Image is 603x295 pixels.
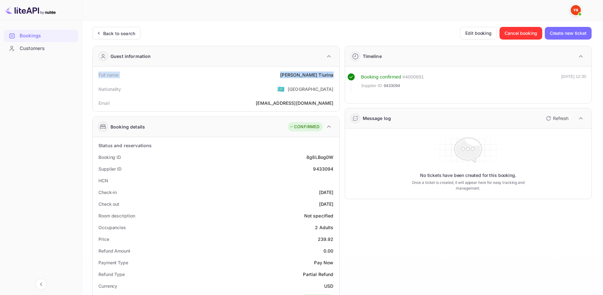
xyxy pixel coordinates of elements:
p: No tickets have been created for this booking. [420,172,516,179]
div: Message log [363,115,391,122]
button: Refresh [542,113,571,123]
div: Partial Refund [303,271,333,278]
a: Bookings [4,30,78,41]
button: Edit booking [460,27,497,40]
div: Booking ID [98,154,121,160]
img: Yandex Support [571,5,581,15]
div: Check out [98,201,119,207]
div: [GEOGRAPHIC_DATA] [288,86,334,92]
span: 9433094 [384,83,400,89]
div: [EMAIL_ADDRESS][DOMAIN_NAME] [256,100,333,106]
div: Timeline [363,53,382,60]
div: Back to search [103,30,135,37]
div: Status and reservations [98,142,152,149]
button: Collapse navigation [35,279,47,290]
div: [PERSON_NAME] Tiurina [280,72,333,78]
div: Bookings [4,30,78,42]
div: Not specified [304,212,334,219]
div: Refund Type [98,271,125,278]
div: Price [98,236,109,242]
span: Supplier ID: [361,83,383,89]
div: 8g8LBog0W [306,154,333,160]
div: Refund Amount [98,248,130,254]
div: CONFIRMED [289,124,319,130]
div: HCN [98,177,108,184]
div: 239.92 [318,236,334,242]
div: Customers [20,45,75,52]
div: Room description [98,212,135,219]
div: Payment Type [98,259,128,266]
p: Once a ticket is created, it will appear here for easy tracking and management. [402,180,534,191]
div: Email [98,100,110,106]
div: # 4000691 [402,73,424,81]
div: Pay Now [314,259,333,266]
p: Refresh [553,115,568,122]
div: 0.00 [323,248,334,254]
span: United States [277,83,285,95]
div: Check-in [98,189,117,196]
img: LiteAPI logo [5,5,56,15]
div: [DATE] [319,201,334,207]
div: Customers [4,42,78,55]
div: Booking confirmed [361,73,401,81]
div: Supplier ID [98,166,122,172]
div: 9433094 [313,166,333,172]
div: Occupancies [98,224,126,231]
button: Create new ticket [545,27,592,40]
a: Customers [4,42,78,54]
button: Cancel booking [499,27,542,40]
div: Bookings [20,32,75,40]
div: Full name [98,72,118,78]
div: Booking details [110,123,145,130]
div: USD [324,283,333,289]
div: Nationality [98,86,121,92]
div: [DATE] 12:30 [561,73,586,92]
div: Currency [98,283,117,289]
div: 2 Adults [315,224,333,231]
div: Guest information [110,53,151,60]
div: [DATE] [319,189,334,196]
